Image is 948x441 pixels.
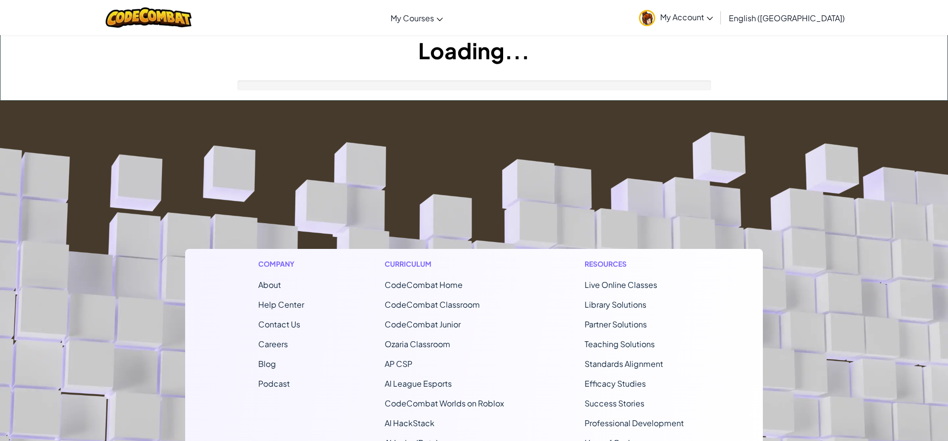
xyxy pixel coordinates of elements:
[258,259,304,269] h1: Company
[385,398,504,408] a: CodeCombat Worlds on Roblox
[585,418,684,428] a: Professional Development
[258,378,290,389] a: Podcast
[258,280,281,290] a: About
[585,359,663,369] a: Standards Alignment
[639,10,655,26] img: avatar
[660,12,713,22] span: My Account
[258,339,288,349] a: Careers
[385,418,434,428] a: AI HackStack
[585,398,644,408] a: Success Stories
[385,359,412,369] a: AP CSP
[385,259,504,269] h1: Curriculum
[729,13,845,23] span: English ([GEOGRAPHIC_DATA])
[258,299,304,310] a: Help Center
[385,319,461,329] a: CodeCombat Junior
[258,319,300,329] span: Contact Us
[106,7,192,28] img: CodeCombat logo
[385,378,452,389] a: AI League Esports
[386,4,448,31] a: My Courses
[385,299,480,310] a: CodeCombat Classroom
[724,4,850,31] a: English ([GEOGRAPHIC_DATA])
[585,259,690,269] h1: Resources
[585,280,657,290] a: Live Online Classes
[385,339,450,349] a: Ozaria Classroom
[385,280,463,290] span: CodeCombat Home
[0,35,948,66] h1: Loading...
[634,2,718,33] a: My Account
[585,339,655,349] a: Teaching Solutions
[585,378,646,389] a: Efficacy Studies
[585,299,646,310] a: Library Solutions
[258,359,276,369] a: Blog
[391,13,434,23] span: My Courses
[585,319,647,329] a: Partner Solutions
